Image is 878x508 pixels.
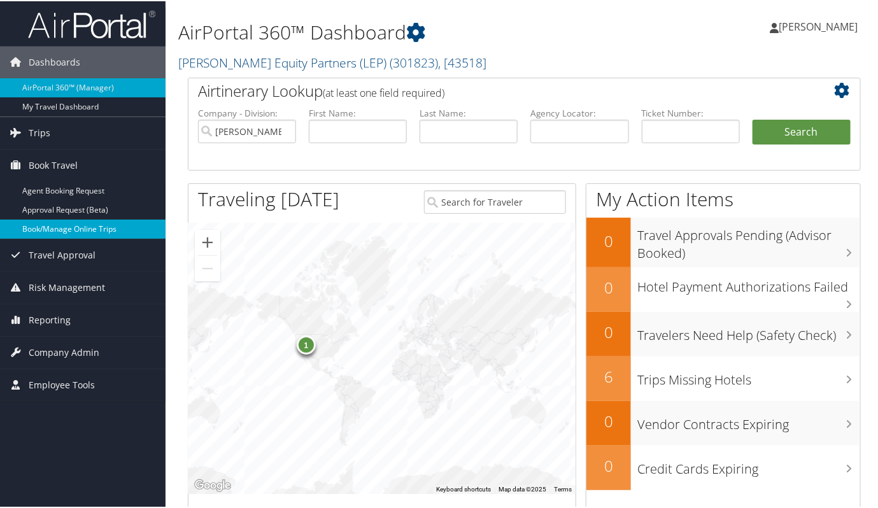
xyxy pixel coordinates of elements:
[192,476,234,493] img: Google
[424,189,566,213] input: Search for Traveler
[586,185,860,211] h1: My Action Items
[29,45,80,77] span: Dashboards
[390,53,438,70] span: ( 301823 )
[637,271,860,295] h3: Hotel Payment Authorizations Failed
[29,368,95,400] span: Employee Tools
[637,319,860,343] h3: Travelers Need Help (Safety Check)
[323,85,444,99] span: (at least one field required)
[586,444,860,489] a: 0Credit Cards Expiring
[499,484,546,491] span: Map data ©2025
[586,216,860,265] a: 0Travel Approvals Pending (Advisor Booked)
[29,271,105,302] span: Risk Management
[770,6,870,45] a: [PERSON_NAME]
[554,484,572,491] a: Terms (opens in new tab)
[195,229,220,254] button: Zoom in
[586,266,860,311] a: 0Hotel Payment Authorizations Failed
[642,106,740,118] label: Ticket Number:
[586,311,860,355] a: 0Travelers Need Help (Safety Check)
[29,335,99,367] span: Company Admin
[198,79,795,101] h2: Airtinerary Lookup
[192,476,234,493] a: Open this area in Google Maps (opens a new window)
[198,106,296,118] label: Company - Division:
[586,355,860,400] a: 6Trips Missing Hotels
[198,185,339,211] h1: Traveling [DATE]
[586,320,631,342] h2: 0
[637,408,860,432] h3: Vendor Contracts Expiring
[586,409,631,431] h2: 0
[28,8,155,38] img: airportal-logo.png
[586,454,631,476] h2: 0
[586,400,860,444] a: 0Vendor Contracts Expiring
[420,106,518,118] label: Last Name:
[29,116,50,148] span: Trips
[586,365,631,386] h2: 6
[436,484,491,493] button: Keyboard shortcuts
[637,219,860,261] h3: Travel Approvals Pending (Advisor Booked)
[309,106,407,118] label: First Name:
[637,363,860,388] h3: Trips Missing Hotels
[178,53,486,70] a: [PERSON_NAME] Equity Partners (LEP)
[586,276,631,297] h2: 0
[29,148,78,180] span: Book Travel
[779,18,858,32] span: [PERSON_NAME]
[178,18,640,45] h1: AirPortal 360™ Dashboard
[753,118,851,144] button: Search
[29,238,96,270] span: Travel Approval
[637,453,860,477] h3: Credit Cards Expiring
[530,106,628,118] label: Agency Locator:
[29,303,71,335] span: Reporting
[195,255,220,280] button: Zoom out
[297,334,316,353] div: 1
[586,229,631,251] h2: 0
[438,53,486,70] span: , [ 43518 ]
